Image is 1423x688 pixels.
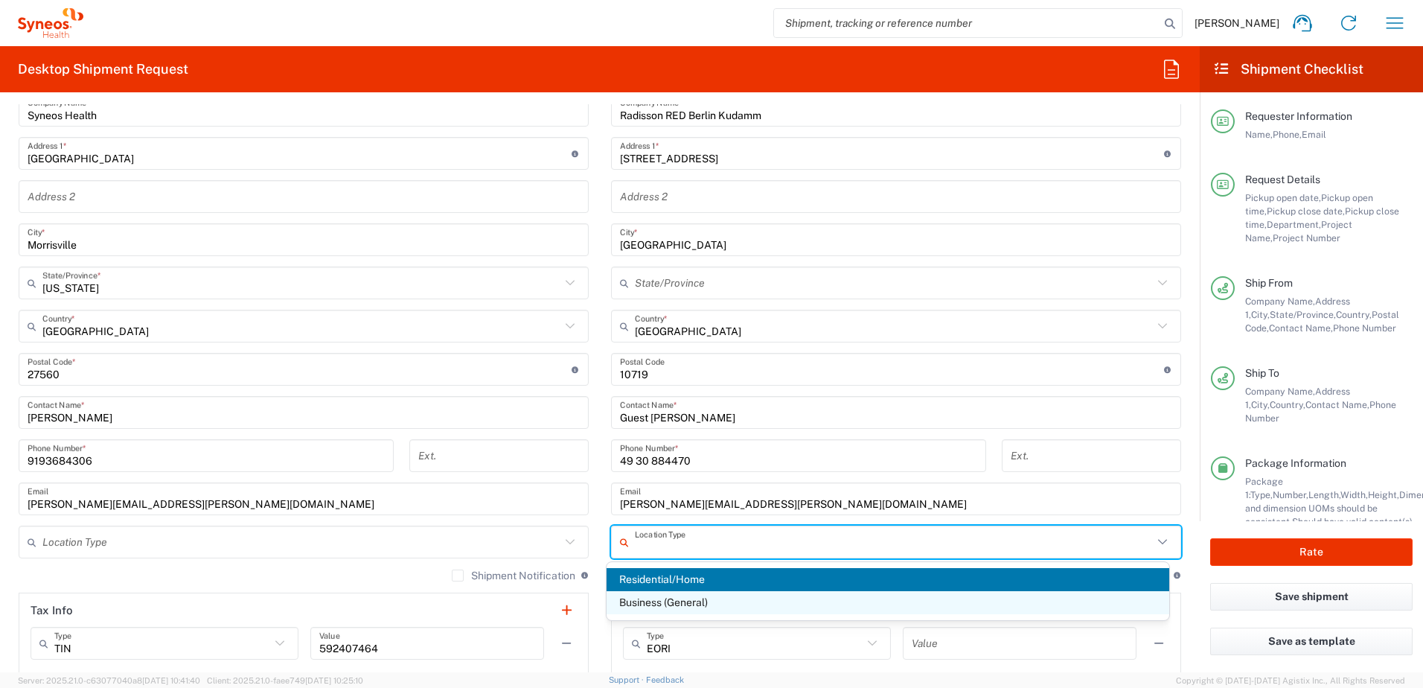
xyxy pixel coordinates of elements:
span: Company Name, [1245,386,1315,397]
span: Business (General) [607,591,1170,614]
span: Email [1302,129,1326,140]
span: [PERSON_NAME] [1195,16,1279,30]
span: Company Name, [1245,296,1315,307]
input: Shipment, tracking or reference number [774,9,1160,37]
span: City, [1251,309,1270,320]
h2: Shipment Checklist [1213,60,1363,78]
span: Type, [1250,489,1273,500]
span: Server: 2025.21.0-c63077040a8 [18,676,200,685]
span: Client: 2025.21.0-faee749 [207,676,363,685]
span: Number, [1273,489,1308,500]
span: Contact Name, [1269,322,1333,334]
span: State/Province, [1270,309,1336,320]
span: Requester Information [1245,110,1352,122]
span: Width, [1340,489,1368,500]
span: Department, [1267,219,1321,230]
button: Rate [1210,538,1413,566]
span: Project Number [1273,232,1340,243]
h2: Desktop Shipment Request [18,60,188,78]
span: Country, [1336,309,1372,320]
span: Ship From [1245,277,1293,289]
label: Shipment Notification [452,570,575,582]
span: Pickup open date, [1245,192,1321,203]
a: Support [609,675,646,684]
span: Residential/Home [607,568,1170,591]
span: City, [1251,399,1270,410]
h2: Tax Info [31,603,73,618]
span: Package Information [1245,457,1346,469]
span: Name, [1245,129,1273,140]
button: Save shipment [1210,583,1413,611]
span: Height, [1368,489,1399,500]
span: [DATE] 10:41:40 [142,676,200,685]
span: [DATE] 10:25:10 [305,676,363,685]
span: Copyright © [DATE]-[DATE] Agistix Inc., All Rights Reserved [1176,674,1405,687]
span: Country, [1270,399,1305,410]
a: Feedback [646,675,684,684]
span: Phone Number [1333,322,1396,334]
span: Ship To [1245,367,1279,379]
span: Contact Name, [1305,399,1369,410]
span: Request Details [1245,173,1320,185]
span: Package 1: [1245,476,1283,500]
span: Pickup close date, [1267,206,1345,217]
span: Length, [1308,489,1340,500]
span: Should have valid content(s) [1292,516,1413,527]
span: Phone, [1273,129,1302,140]
button: Save as template [1210,628,1413,655]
